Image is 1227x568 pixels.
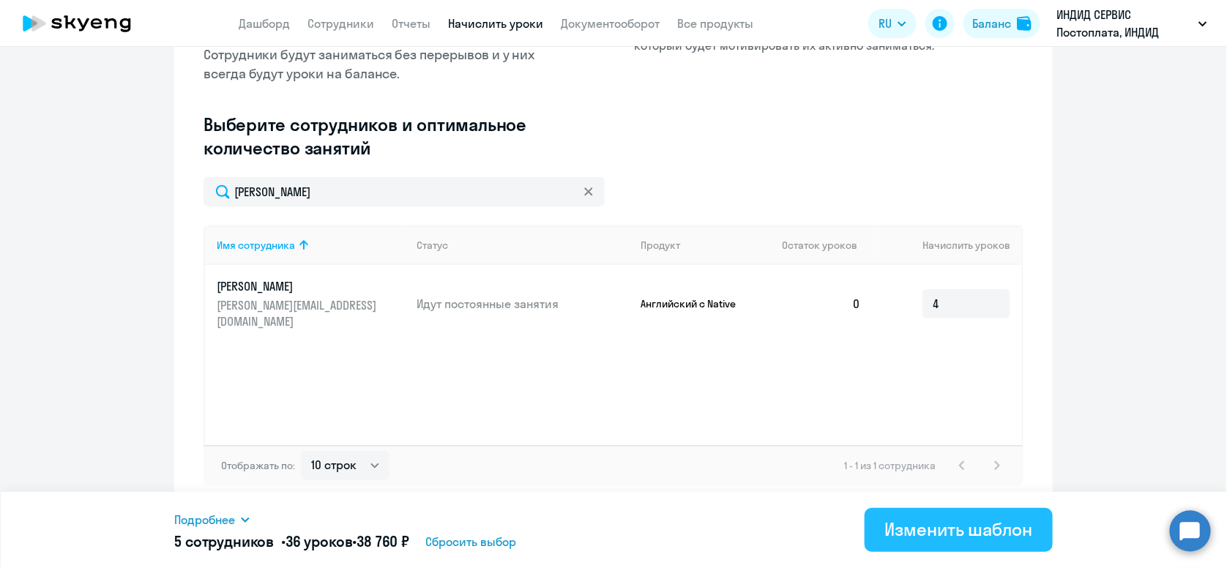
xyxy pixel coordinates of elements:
[873,225,1022,265] th: Начислить уроков
[357,532,409,550] span: 38 760 ₽
[1056,6,1193,41] p: ИНДИД СЕРВИС Постоплата, ИНДИД СЕРВИС, ООО
[879,15,892,32] span: RU
[677,16,753,31] a: Все продукты
[217,239,295,252] div: Имя сотрудника
[868,9,917,38] button: RU
[174,511,235,528] span: Подробнее
[782,239,857,252] span: Остаток уроков
[217,239,405,252] div: Имя сотрудника
[217,297,381,329] p: [PERSON_NAME][EMAIL_ADDRESS][DOMAIN_NAME]
[217,278,405,329] a: [PERSON_NAME][PERSON_NAME][EMAIL_ADDRESS][DOMAIN_NAME]
[221,459,295,472] span: Отображать по:
[561,16,660,31] a: Документооборот
[972,15,1011,32] div: Баланс
[782,239,873,252] div: Остаток уроков
[865,508,1053,552] button: Изменить шаблон
[307,16,374,31] a: Сотрудники
[641,239,680,252] div: Продукт
[770,265,873,343] td: 0
[392,16,430,31] a: Отчеты
[1049,6,1215,41] button: ИНДИД СЕРВИС Постоплата, ИНДИД СЕРВИС, ООО
[217,278,381,294] p: [PERSON_NAME]
[417,296,629,312] p: Идут постоянные занятия
[885,517,1033,541] div: Изменить шаблон
[204,177,605,206] input: Поиск по имени, email, продукту или статусу
[641,297,750,310] p: Английский с Native
[417,239,629,252] div: Статус
[1017,16,1032,31] img: balance
[425,533,516,550] span: Сбросить выбор
[963,9,1040,38] button: Балансbalance
[641,239,771,252] div: Продукт
[239,16,290,31] a: Дашборд
[174,531,409,552] h5: 5 сотрудников • •
[417,239,448,252] div: Статус
[286,532,353,550] span: 36 уроков
[844,459,936,472] span: 1 - 1 из 1 сотрудника
[204,113,574,160] h3: Выберите сотрудников и оптимальное количество занятий
[448,16,543,31] a: Начислить уроки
